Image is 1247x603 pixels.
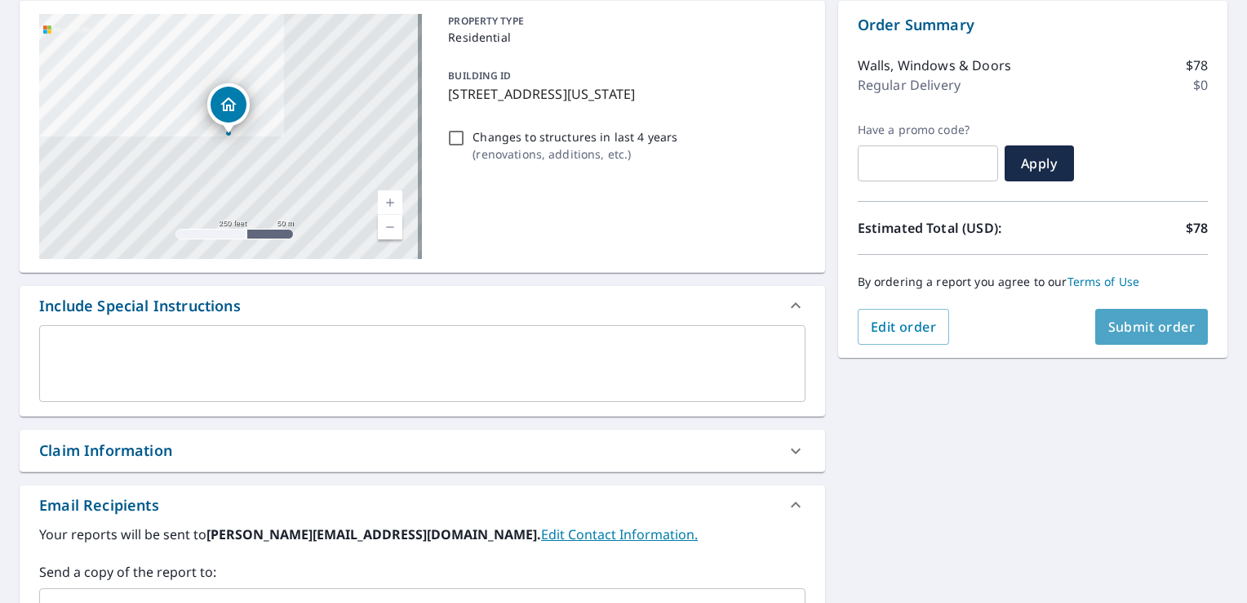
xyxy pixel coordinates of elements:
div: Claim Information [20,430,825,471]
p: Changes to structures in last 4 years [473,128,677,145]
p: Regular Delivery [858,75,961,95]
span: Edit order [871,318,937,336]
span: Apply [1018,154,1061,172]
button: Apply [1005,145,1074,181]
p: $78 [1186,56,1208,75]
p: By ordering a report you agree to our [858,275,1208,289]
p: $0 [1193,75,1208,95]
label: Have a promo code? [858,123,998,137]
label: Send a copy of the report to: [39,562,805,582]
p: PROPERTY TYPE [448,14,798,29]
p: Estimated Total (USD): [858,218,1033,238]
p: Walls, Windows & Doors [858,56,1011,75]
p: BUILDING ID [448,69,511,83]
div: Claim Information [39,440,172,462]
span: Submit order [1108,318,1196,336]
a: EditContactInfo [541,525,698,543]
p: Residential [448,29,798,46]
div: Dropped pin, building 1, Residential property, 612 Bayard St Iowa City, IA 52246 [207,83,250,134]
div: Include Special Instructions [39,295,241,317]
a: Current Level 17, Zoom Out [378,215,402,239]
b: [PERSON_NAME][EMAIL_ADDRESS][DOMAIN_NAME]. [206,525,541,543]
p: [STREET_ADDRESS][US_STATE] [448,84,798,104]
a: Terms of Use [1067,274,1140,289]
p: ( renovations, additions, etc. ) [473,145,677,163]
div: Email Recipients [20,485,825,525]
label: Your reports will be sent to [39,525,805,544]
p: Order Summary [858,14,1208,36]
button: Edit order [858,309,950,345]
p: $78 [1186,218,1208,238]
div: Email Recipients [39,494,159,516]
div: Include Special Instructions [20,286,825,325]
a: Current Level 17, Zoom In [378,190,402,215]
button: Submit order [1095,309,1209,345]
